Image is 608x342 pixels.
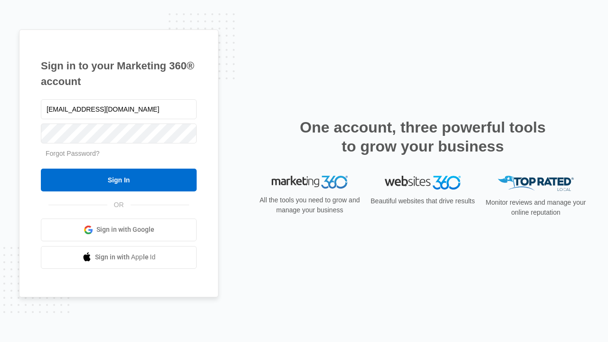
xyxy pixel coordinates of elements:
[41,169,197,191] input: Sign In
[107,200,131,210] span: OR
[95,252,156,262] span: Sign in with Apple Id
[41,246,197,269] a: Sign in with Apple Id
[498,176,574,191] img: Top Rated Local
[385,176,461,190] img: Websites 360
[96,225,154,235] span: Sign in with Google
[297,118,549,156] h2: One account, three powerful tools to grow your business
[370,196,476,206] p: Beautiful websites that drive results
[272,176,348,189] img: Marketing 360
[41,218,197,241] a: Sign in with Google
[41,99,197,119] input: Email
[41,58,197,89] h1: Sign in to your Marketing 360® account
[483,198,589,218] p: Monitor reviews and manage your online reputation
[46,150,100,157] a: Forgot Password?
[256,195,363,215] p: All the tools you need to grow and manage your business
